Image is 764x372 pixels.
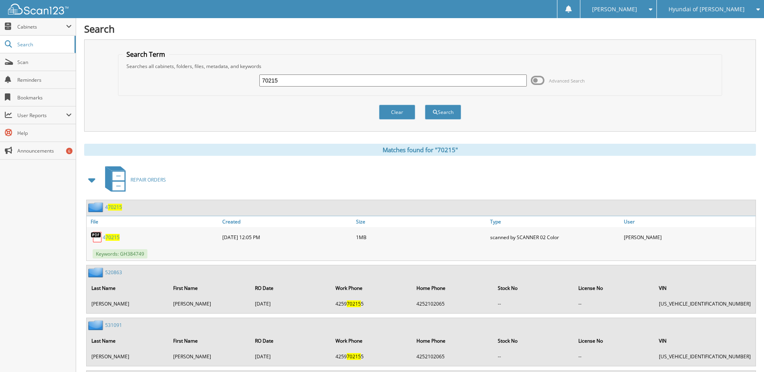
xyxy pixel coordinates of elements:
[655,280,755,296] th: VIN
[88,320,105,330] img: folder2.png
[425,105,461,120] button: Search
[17,59,72,66] span: Scan
[17,23,66,30] span: Cabinets
[412,350,493,363] td: 4252102065
[91,231,103,243] img: PDF.png
[87,350,168,363] td: [PERSON_NAME]
[169,297,250,310] td: [PERSON_NAME]
[669,7,745,12] span: Hyundai of [PERSON_NAME]
[108,204,122,211] span: 70215
[169,333,250,349] th: First Name
[347,353,361,360] span: 70215
[574,280,654,296] th: License No
[251,297,331,310] td: [DATE]
[169,350,250,363] td: [PERSON_NAME]
[592,7,637,12] span: [PERSON_NAME]
[494,280,574,296] th: Stock No
[87,280,168,296] th: Last Name
[122,50,169,59] legend: Search Term
[379,105,415,120] button: Clear
[84,144,756,156] div: Matches found for "70215"
[17,112,66,119] span: User Reports
[251,280,331,296] th: RO Date
[574,297,654,310] td: --
[412,297,493,310] td: 4252102065
[105,322,122,329] a: 531091
[169,280,250,296] th: First Name
[331,333,412,349] th: Work Phone
[354,229,488,245] div: 1MB
[220,229,354,245] div: [DATE] 12:05 PM
[549,78,585,84] span: Advanced Search
[331,280,412,296] th: Work Phone
[93,249,147,258] span: Keywords: GH384749
[331,297,412,310] td: 4259 5
[130,176,166,183] span: REPAIR ORDERS
[17,147,72,154] span: Announcements
[494,333,574,349] th: Stock No
[66,148,72,154] div: 6
[655,350,755,363] td: [US_VEHICLE_IDENTIFICATION_NUMBER]
[412,280,493,296] th: Home Phone
[574,333,654,349] th: License No
[87,216,220,227] a: File
[494,297,574,310] td: --
[103,234,120,241] a: 470215
[488,216,622,227] a: Type
[220,216,354,227] a: Created
[122,63,717,70] div: Searches all cabinets, folders, files, metadata, and keywords
[17,76,72,83] span: Reminders
[88,267,105,277] img: folder2.png
[84,22,756,35] h1: Search
[494,350,574,363] td: --
[88,202,105,212] img: folder2.png
[655,297,755,310] td: [US_VEHICLE_IDENTIFICATION_NUMBER]
[87,333,168,349] th: Last Name
[87,297,168,310] td: [PERSON_NAME]
[8,4,68,14] img: scan123-logo-white.svg
[17,94,72,101] span: Bookmarks
[17,130,72,136] span: Help
[105,269,122,276] a: 520863
[100,164,166,196] a: REPAIR ORDERS
[105,204,122,211] a: 470215
[347,300,361,307] span: 70215
[251,350,331,363] td: [DATE]
[412,333,493,349] th: Home Phone
[354,216,488,227] a: Size
[724,333,764,372] iframe: Chat Widget
[655,333,755,349] th: VIN
[488,229,622,245] div: scanned by SCANNER 02 Color
[622,216,756,227] a: User
[331,350,412,363] td: 4259 5
[574,350,654,363] td: --
[622,229,756,245] div: [PERSON_NAME]
[106,234,120,241] span: 70215
[17,41,70,48] span: Search
[251,333,331,349] th: RO Date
